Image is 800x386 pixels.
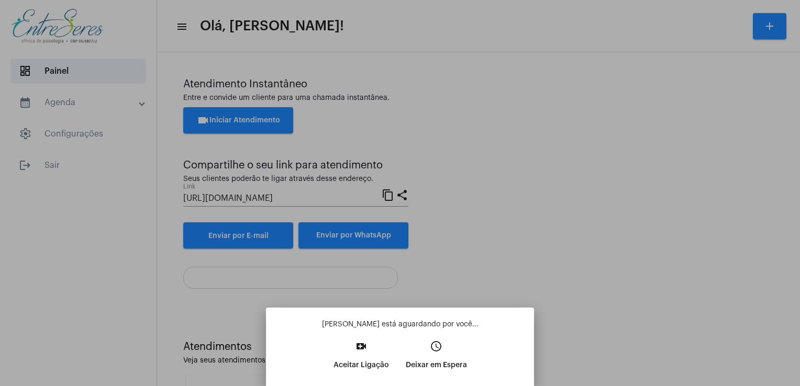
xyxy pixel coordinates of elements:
[325,337,397,382] button: Aceitar Ligação
[397,337,475,382] button: Deixar em Espera
[274,319,526,330] p: [PERSON_NAME] está aguardando por você...
[406,356,467,374] p: Deixar em Espera
[355,340,368,353] mat-icon: video_call
[334,356,389,374] p: Aceitar Ligação
[430,340,442,353] mat-icon: access_time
